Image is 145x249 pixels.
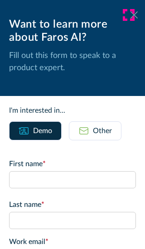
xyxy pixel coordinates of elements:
div: Want to learn more about Faros AI? [9,18,136,44]
label: Last name [9,199,136,210]
label: Work email [9,236,136,247]
div: Demo [33,125,52,136]
div: Other [93,125,112,136]
label: First name [9,158,136,169]
div: I'm interested in... [9,105,136,116]
p: Fill out this form to speak to a product expert. [9,50,136,74]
